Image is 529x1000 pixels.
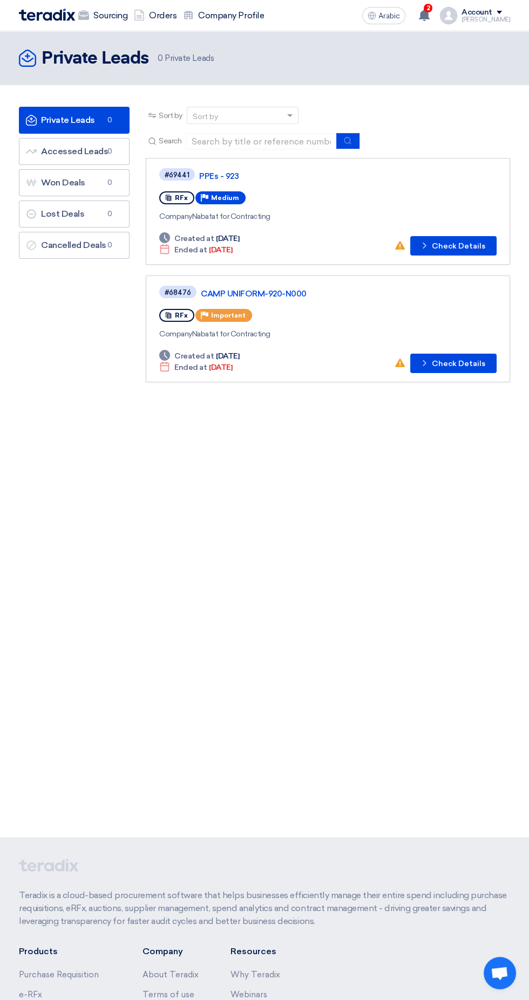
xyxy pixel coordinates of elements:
[410,236,497,256] button: Check Details
[230,970,280,980] a: Why Teradix
[41,177,85,188] font: Won Deals
[165,171,189,179] font: #69441
[107,241,112,249] font: 0
[19,970,99,980] a: Purchase Requisition
[230,990,267,999] a: Webinars
[131,4,180,27] a: Orders
[165,288,191,296] font: #68476
[93,10,127,20] font: Sourcing
[19,169,130,196] a: Won Deals0
[462,16,510,23] font: [PERSON_NAME]
[201,289,471,299] a: CAMP UNIFORM-920-N000
[149,10,177,20] font: Orders
[432,242,485,251] font: Check Details
[41,115,95,125] font: Private Leads
[41,240,106,250] font: Cancelled Deals
[107,116,112,124] font: 0
[378,11,400,20] font: Arabic
[216,234,239,243] font: [DATE]
[484,957,516,989] a: Open chat
[209,245,232,254] font: [DATE]
[19,107,130,134] a: Private Leads0
[440,7,457,24] img: profile_test.png
[199,171,469,181] a: PPEs - 923
[143,970,199,980] a: About Teradix
[174,234,214,243] font: Created at
[174,245,207,254] font: Ended at
[19,138,130,165] a: Accessed Leads0
[175,312,188,319] font: RFx
[19,9,75,21] img: Teradix logo
[192,329,270,339] font: Nabatat for Contracting
[165,53,214,63] font: Private Leads
[158,53,163,63] font: 0
[107,210,112,218] font: 0
[174,363,207,372] font: Ended at
[143,990,194,999] a: Terms of use
[209,363,232,372] font: [DATE]
[198,10,264,20] font: Company Profile
[19,990,42,999] a: e-RFx
[19,232,130,259] a: Cancelled Deals0
[186,133,337,149] input: Search by title or reference number
[159,212,192,221] font: Company
[107,178,112,187] font: 0
[426,4,430,12] font: 2
[230,946,276,956] font: Resources
[41,146,108,156] font: Accessed Leads
[211,312,246,319] font: Important
[42,50,149,67] font: Private Leads
[410,354,497,373] button: Check Details
[362,7,405,24] button: Arabic
[174,351,214,361] font: Created at
[211,194,239,202] font: Medium
[107,147,112,155] font: 0
[159,111,182,120] font: Sort by
[159,136,181,146] font: Search
[19,890,506,926] font: Teradix is ​​a cloud-based procurement software that helps businesses efficiently manage their en...
[462,8,492,17] font: Account
[193,112,218,121] font: Sort by
[432,359,485,368] font: Check Details
[201,289,307,299] font: CAMP UNIFORM-920-N000
[19,201,130,227] a: Lost Deals0
[192,212,270,221] font: Nabatat for Contracting
[75,4,131,27] a: Sourcing
[41,209,84,219] font: Lost Deals
[199,171,239,181] font: PPEs - 923
[159,329,192,339] font: Company
[175,194,188,202] font: RFx
[143,946,183,956] font: Company
[19,946,58,956] font: Products
[216,351,239,361] font: [DATE]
